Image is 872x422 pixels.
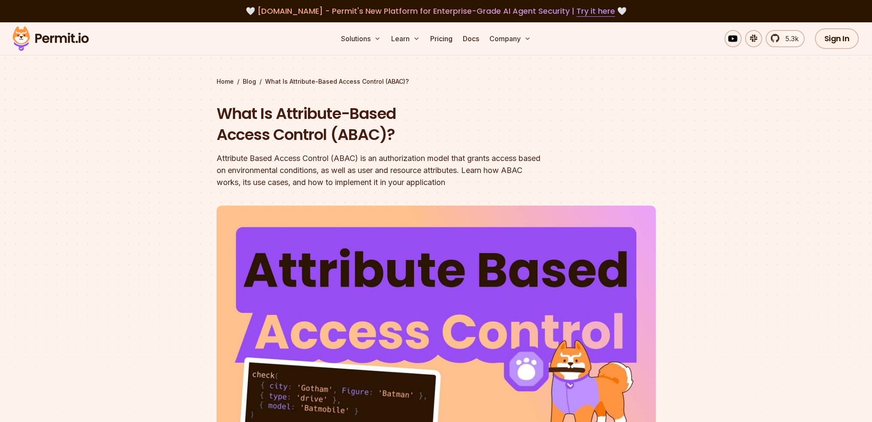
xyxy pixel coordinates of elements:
a: Docs [459,30,483,47]
span: 5.3k [780,33,799,44]
button: Company [486,30,534,47]
div: 🤍 🤍 [21,5,851,17]
button: Learn [388,30,423,47]
a: Home [217,77,234,86]
button: Solutions [338,30,384,47]
a: Try it here [576,6,615,17]
div: / / [217,77,656,86]
img: Permit logo [9,24,93,53]
a: 5.3k [766,30,805,47]
div: Attribute Based Access Control (ABAC) is an authorization model that grants access based on envir... [217,152,546,188]
a: Sign In [815,28,859,49]
h1: What Is Attribute-Based Access Control (ABAC)? [217,103,546,146]
a: Blog [243,77,256,86]
a: Pricing [427,30,456,47]
span: [DOMAIN_NAME] - Permit's New Platform for Enterprise-Grade AI Agent Security | [257,6,615,16]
